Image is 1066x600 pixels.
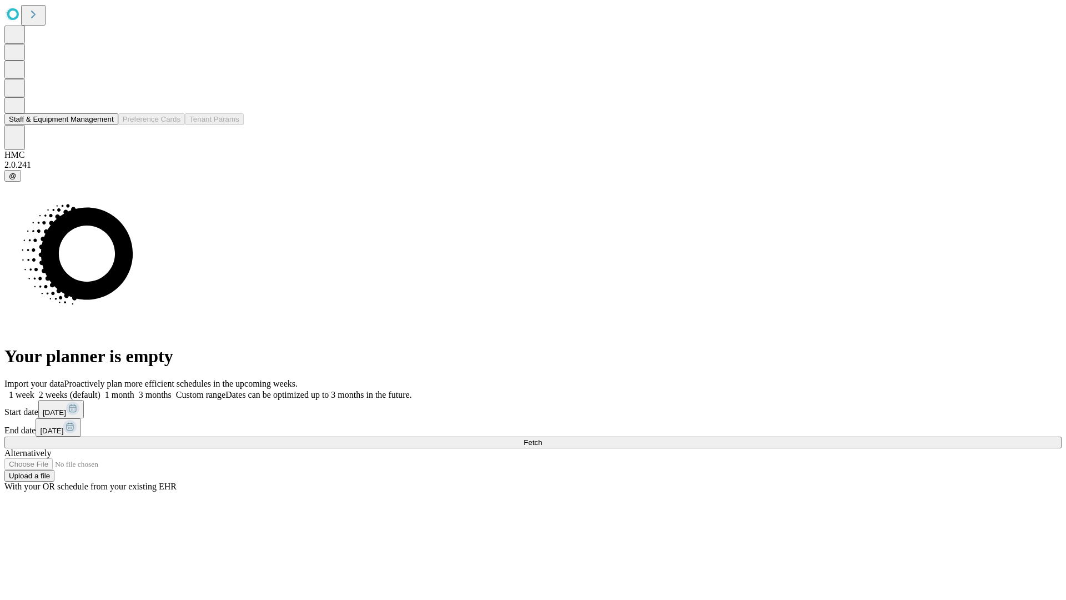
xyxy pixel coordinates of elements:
span: [DATE] [43,408,66,417]
button: Tenant Params [185,113,244,125]
div: End date [4,418,1062,437]
div: HMC [4,150,1062,160]
div: 2.0.241 [4,160,1062,170]
div: Start date [4,400,1062,418]
span: 1 week [9,390,34,399]
span: Alternatively [4,448,51,458]
button: Fetch [4,437,1062,448]
span: 3 months [139,390,172,399]
span: [DATE] [40,427,63,435]
span: @ [9,172,17,180]
span: Fetch [524,438,542,447]
span: 1 month [105,390,134,399]
button: [DATE] [38,400,84,418]
span: With your OR schedule from your existing EHR [4,482,177,491]
span: 2 weeks (default) [39,390,100,399]
span: Custom range [176,390,225,399]
button: Staff & Equipment Management [4,113,118,125]
button: @ [4,170,21,182]
button: Upload a file [4,470,54,482]
span: Proactively plan more efficient schedules in the upcoming weeks. [64,379,298,388]
span: Dates can be optimized up to 3 months in the future. [225,390,411,399]
button: Preference Cards [118,113,185,125]
span: Import your data [4,379,64,388]
h1: Your planner is empty [4,346,1062,367]
button: [DATE] [36,418,81,437]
